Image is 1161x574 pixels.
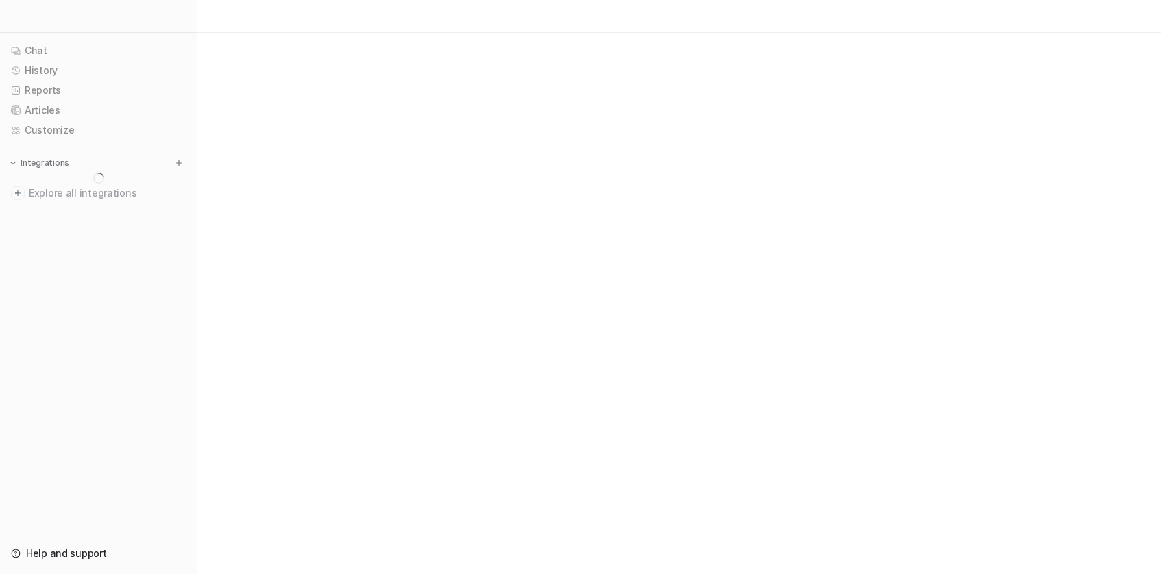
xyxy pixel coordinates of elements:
a: Help and support [5,544,191,563]
a: Articles [5,101,191,120]
a: Customize [5,121,191,140]
a: Explore all integrations [5,184,191,203]
span: Explore all integrations [29,182,186,204]
a: History [5,61,191,80]
img: expand menu [8,158,18,168]
a: Chat [5,41,191,60]
p: Integrations [21,158,69,169]
button: Integrations [5,156,73,170]
img: explore all integrations [11,186,25,200]
img: menu_add.svg [174,158,184,168]
a: Reports [5,81,191,100]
